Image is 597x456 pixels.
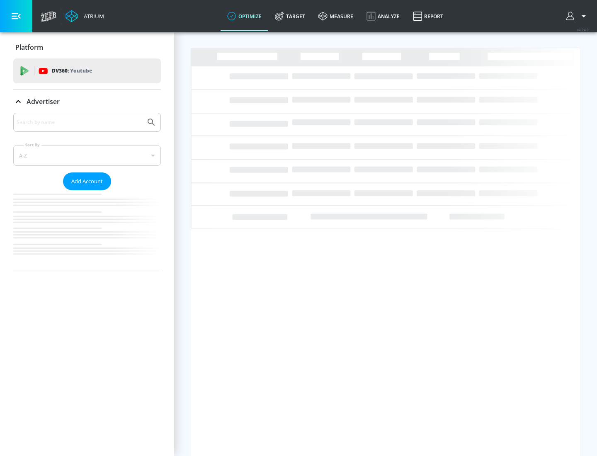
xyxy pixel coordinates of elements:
[15,43,43,52] p: Platform
[17,117,142,128] input: Search by name
[577,27,589,32] span: v 4.24.0
[13,190,161,271] nav: list of Advertiser
[66,10,104,22] a: Atrium
[13,58,161,83] div: DV360: Youtube
[80,12,104,20] div: Atrium
[71,177,103,186] span: Add Account
[360,1,406,31] a: Analyze
[221,1,268,31] a: optimize
[70,66,92,75] p: Youtube
[13,90,161,113] div: Advertiser
[24,142,41,148] label: Sort By
[406,1,450,31] a: Report
[312,1,360,31] a: measure
[52,66,92,75] p: DV360:
[13,36,161,59] div: Platform
[13,113,161,271] div: Advertiser
[27,97,60,106] p: Advertiser
[13,145,161,166] div: A-Z
[63,172,111,190] button: Add Account
[268,1,312,31] a: Target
